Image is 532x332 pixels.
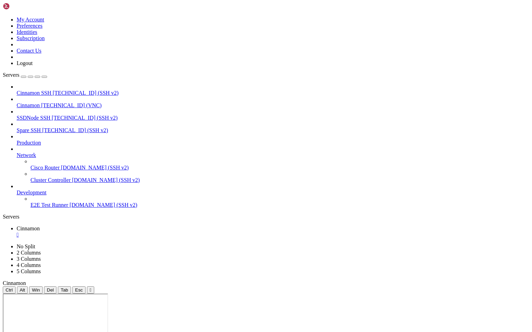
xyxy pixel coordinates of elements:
[30,196,529,208] li: E2E Test Runner [DOMAIN_NAME] (SSH v2)
[17,225,40,231] span: Cinnamon
[17,102,529,109] a: Cinnamon [TECHNICAL_ID] (VNC)
[17,121,529,133] li: Spare SSH [TECHNICAL_ID] (SSH v2)
[3,214,529,220] div: Servers
[17,152,36,158] span: Network
[70,202,138,208] span: [DOMAIN_NAME] (SSH v2)
[61,287,68,293] span: Tab
[90,287,91,293] div: 
[47,287,54,293] span: Del
[32,287,40,293] span: Win
[30,171,529,183] li: Cluster Controller [DOMAIN_NAME] (SSH v2)
[52,115,117,121] span: [TECHNICAL_ID] (SSH v2)
[17,48,42,54] a: Contact Us
[17,133,529,146] li: Production
[44,286,56,294] button: Del
[75,287,83,293] span: Esc
[87,286,94,294] button: 
[3,280,26,286] span: Cinnamon
[17,60,33,66] a: Logout
[17,29,37,35] a: Identities
[30,202,529,208] a: E2E Test Runner [DOMAIN_NAME] (SSH v2)
[17,286,28,294] button: Alt
[58,286,71,294] button: Tab
[29,286,43,294] button: Win
[30,165,60,170] span: Cisco Router
[17,146,529,183] li: Network
[3,286,16,294] button: Ctrl
[17,84,529,96] li: Cinnamon SSH [TECHNICAL_ID] (SSH v2)
[3,3,43,10] img: Shellngn
[17,140,41,146] span: Production
[17,225,529,238] a: Cinnamon
[17,17,44,22] a: My Account
[17,243,35,249] a: No Split
[17,190,46,195] span: Development
[17,115,529,121] a: SSDNode SSH [TECHNICAL_ID] (SSH v2)
[17,256,41,262] a: 3 Columns
[17,90,529,96] a: Cinnamon SSH [TECHNICAL_ID] (SSH v2)
[6,287,13,293] span: Ctrl
[17,232,529,238] a: 
[41,102,102,108] span: [TECHNICAL_ID] (VNC)
[17,127,41,133] span: Spare SSH
[30,177,71,183] span: Cluster Controller
[17,190,529,196] a: Development
[17,109,529,121] li: SSDNode SSH [TECHNICAL_ID] (SSH v2)
[17,90,51,96] span: Cinnamon SSH
[30,177,529,183] a: Cluster Controller [DOMAIN_NAME] (SSH v2)
[17,183,529,208] li: Development
[17,127,529,133] a: Spare SSH [TECHNICAL_ID] (SSH v2)
[3,72,19,78] span: Servers
[17,268,41,274] a: 5 Columns
[30,165,529,171] a: Cisco Router [DOMAIN_NAME] (SSH v2)
[20,287,25,293] span: Alt
[17,250,41,256] a: 2 Columns
[53,90,118,96] span: [TECHNICAL_ID] (SSH v2)
[72,177,140,183] span: [DOMAIN_NAME] (SSH v2)
[17,96,529,109] li: Cinnamon [TECHNICAL_ID] (VNC)
[72,286,86,294] button: Esc
[17,262,41,268] a: 4 Columns
[17,140,529,146] a: Production
[17,102,40,108] span: Cinnamon
[3,72,47,78] a: Servers
[17,35,45,41] a: Subscription
[17,23,43,29] a: Preferences
[30,202,68,208] span: E2E Test Runner
[42,127,108,133] span: [TECHNICAL_ID] (SSH v2)
[30,158,529,171] li: Cisco Router [DOMAIN_NAME] (SSH v2)
[17,115,50,121] span: SSDNode SSH
[17,152,529,158] a: Network
[61,165,129,170] span: [DOMAIN_NAME] (SSH v2)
